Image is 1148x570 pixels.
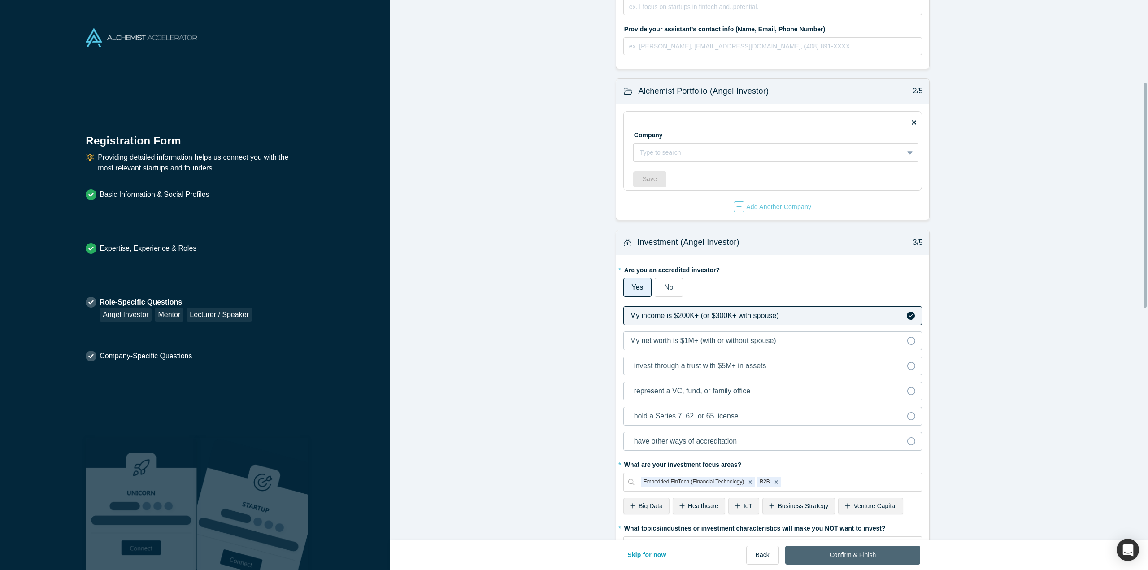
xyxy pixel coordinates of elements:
button: Back [746,546,779,565]
label: What are your investment focus areas? [623,457,922,470]
span: Healthcare [688,502,718,509]
img: Robust Technologies [86,438,197,570]
p: Expertise, Experience & Roles [100,243,196,254]
div: Remove B2B [771,477,781,487]
label: What topics/industries or investment characteristics will make you NOT want to invest? [623,521,922,533]
span: IoT [744,502,752,509]
span: My net worth is $1M+ (with or without spouse) [630,337,776,344]
div: Big Data [623,498,670,514]
span: (Angel Investor) [680,238,739,247]
p: Basic Information & Social Profiles [100,189,209,200]
img: Alchemist Accelerator Logo [86,28,197,47]
span: (Angel Investor) [710,87,769,96]
span: I have other ways of accreditation [630,437,737,445]
button: Skip for now [618,546,676,565]
button: Save [633,171,666,187]
div: Embedded FinTech (Financial Technology) [641,477,746,487]
span: I represent a VC, fund, or family office [630,387,750,395]
p: 3/5 [908,237,923,248]
div: Remove Embedded FinTech (Financial Technology) [745,477,755,487]
div: IoT [728,498,759,514]
p: Role-Specific Questions [100,297,252,308]
h3: Investment [637,236,739,248]
span: Venture Capital [854,502,897,509]
div: Healthcare [673,498,725,514]
div: B2B [757,477,771,487]
button: Add Another Company [733,201,812,213]
span: Business Strategy [778,502,828,509]
div: rdw-editor [630,40,916,58]
span: No [664,283,673,291]
label: Company [633,127,683,140]
span: I invest through a trust with $5M+ in assets [630,362,766,370]
div: Lecturer / Speaker [187,308,252,322]
div: Business Strategy [762,498,835,514]
label: Provide your assistant's contact info (Name, Email, Phone Number) [623,22,922,34]
div: rdw-wrapper [623,37,922,55]
span: My income is $200K+ (or $300K+ with spouse) [630,312,779,319]
span: Yes [631,283,643,291]
h1: Registration Form [86,123,304,149]
div: Mentor [155,308,183,322]
p: 2/5 [908,86,923,96]
img: Prism AI [197,438,308,570]
span: I hold a Series 7, 62, or 65 license [630,412,739,420]
span: Big Data [639,502,663,509]
p: Providing detailed information helps us connect you with the most relevant startups and founders. [98,152,304,174]
div: Venture Capital [838,498,903,514]
div: rdw-editor [630,0,916,18]
h3: Alchemist Portfolio [638,85,769,97]
label: Are you an accredited investor? [623,262,922,275]
div: Angel Investor [100,308,152,322]
p: Company-Specific Questions [100,351,192,361]
button: Confirm & Finish [785,546,920,565]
